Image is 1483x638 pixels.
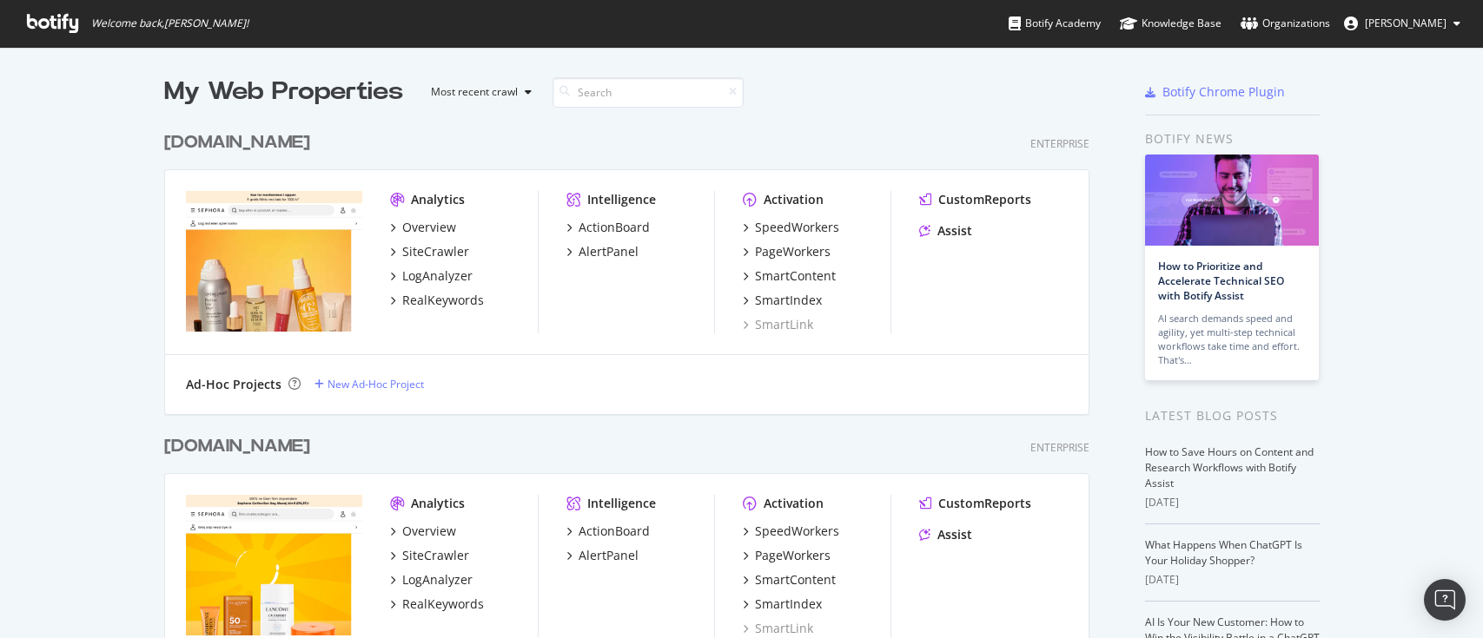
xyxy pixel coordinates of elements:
[186,495,362,635] img: www.sephora.com.tr
[919,191,1031,208] a: CustomReports
[91,16,248,30] span: Welcome back, [PERSON_NAME] !
[743,571,836,589] a: SmartContent
[1145,129,1320,148] div: Botify news
[755,523,839,540] div: SpeedWorkers
[743,267,836,285] a: SmartContent
[1145,537,1302,568] a: What Happens When ChatGPT Is Your Holiday Shopper?
[164,75,403,109] div: My Web Properties
[587,191,656,208] div: Intelligence
[328,377,424,391] div: New Ad-Hoc Project
[1145,495,1320,510] div: [DATE]
[755,292,822,309] div: SmartIndex
[402,595,484,613] div: RealKeywords
[411,495,465,512] div: Analytics
[755,595,822,613] div: SmartIndex
[1365,16,1447,30] span: emmanuel benmussa
[390,595,484,613] a: RealKeywords
[402,547,469,564] div: SiteCrawler
[431,87,518,97] div: Most recent crawl
[402,267,473,285] div: LogAnalyzer
[566,219,650,236] a: ActionBoard
[579,547,639,564] div: AlertPanel
[402,219,456,236] div: Overview
[553,77,744,108] input: Search
[755,219,839,236] div: SpeedWorkers
[1424,579,1466,621] div: Open Intercom Messenger
[402,243,469,260] div: SiteCrawler
[1030,440,1089,455] div: Enterprise
[1145,83,1285,101] a: Botify Chrome Plugin
[919,526,972,543] a: Assist
[164,130,317,155] a: [DOMAIN_NAME]
[164,130,310,155] div: [DOMAIN_NAME]
[919,495,1031,512] a: CustomReports
[1145,444,1314,490] a: How to Save Hours on Content and Research Workflows with Botify Assist
[566,243,639,260] a: AlertPanel
[390,547,469,564] a: SiteCrawler
[1145,406,1320,425] div: Latest Blog Posts
[390,219,456,236] a: Overview
[1009,15,1101,32] div: Botify Academy
[1030,136,1089,151] div: Enterprise
[919,222,972,240] a: Assist
[579,523,650,540] div: ActionBoard
[1330,10,1474,37] button: [PERSON_NAME]
[938,495,1031,512] div: CustomReports
[743,292,822,309] a: SmartIndex
[764,495,824,512] div: Activation
[743,620,813,637] a: SmartLink
[164,434,310,459] div: [DOMAIN_NAME]
[1158,259,1284,303] a: How to Prioritize and Accelerate Technical SEO with Botify Assist
[755,571,836,589] div: SmartContent
[579,243,639,260] div: AlertPanel
[1145,155,1319,246] img: How to Prioritize and Accelerate Technical SEO with Botify Assist
[186,191,362,332] img: www.sephora.dk
[314,377,424,391] a: New Ad-Hoc Project
[755,267,836,285] div: SmartContent
[1145,572,1320,588] div: [DATE]
[755,243,831,260] div: PageWorkers
[938,191,1031,208] div: CustomReports
[164,434,317,459] a: [DOMAIN_NAME]
[390,523,456,540] a: Overview
[566,547,639,564] a: AlertPanel
[743,523,839,540] a: SpeedWorkers
[743,547,831,564] a: PageWorkers
[390,292,484,309] a: RealKeywords
[937,526,972,543] div: Assist
[937,222,972,240] div: Assist
[1120,15,1221,32] div: Knowledge Base
[743,219,839,236] a: SpeedWorkers
[566,523,650,540] a: ActionBoard
[402,523,456,540] div: Overview
[579,219,650,236] div: ActionBoard
[1158,312,1306,367] div: AI search demands speed and agility, yet multi-step technical workflows take time and effort. Tha...
[1162,83,1285,101] div: Botify Chrome Plugin
[743,243,831,260] a: PageWorkers
[764,191,824,208] div: Activation
[186,376,281,393] div: Ad-Hoc Projects
[402,571,473,589] div: LogAnalyzer
[402,292,484,309] div: RealKeywords
[743,316,813,333] a: SmartLink
[411,191,465,208] div: Analytics
[755,547,831,564] div: PageWorkers
[743,595,822,613] a: SmartIndex
[417,78,539,106] button: Most recent crawl
[1241,15,1330,32] div: Organizations
[390,243,469,260] a: SiteCrawler
[390,267,473,285] a: LogAnalyzer
[587,495,656,512] div: Intelligence
[390,571,473,589] a: LogAnalyzer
